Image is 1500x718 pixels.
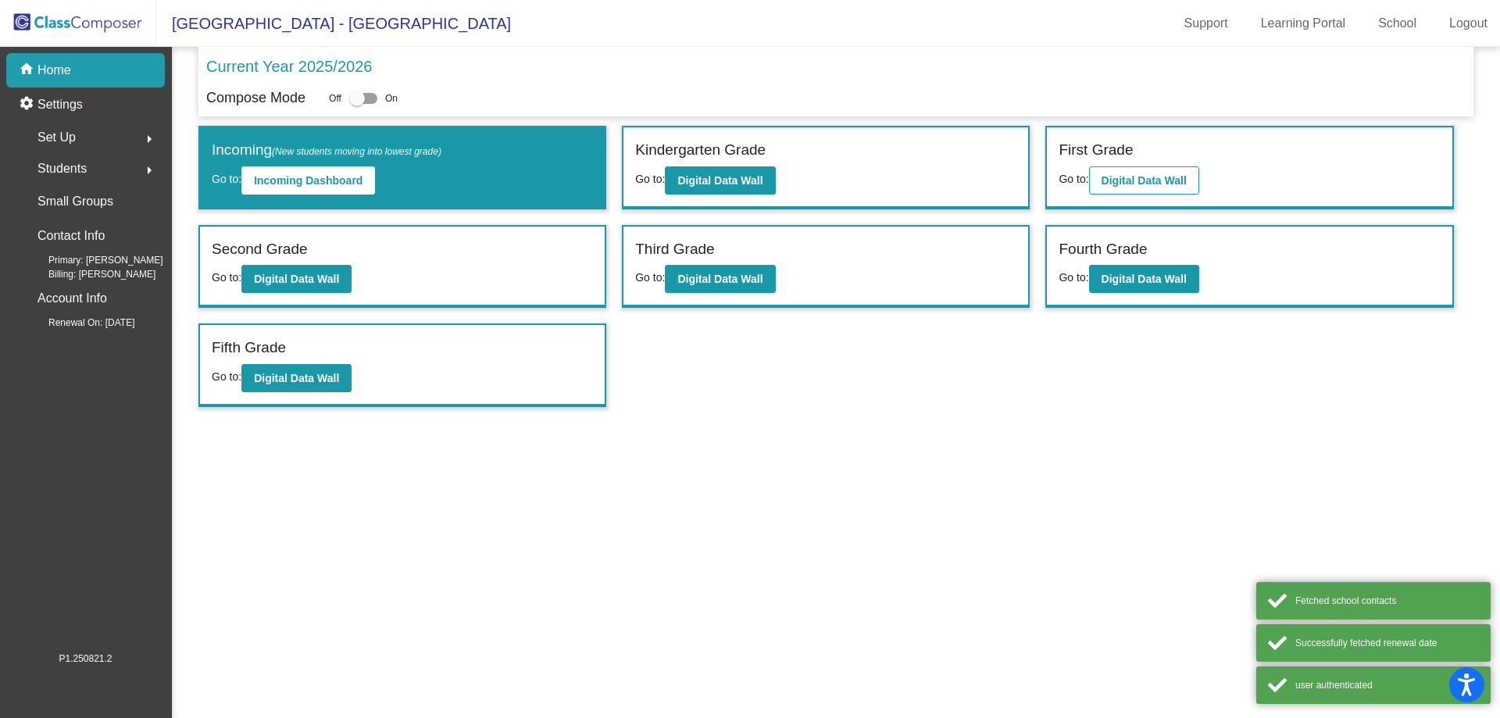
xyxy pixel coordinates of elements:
span: On [385,91,398,105]
mat-icon: settings [19,95,37,114]
span: Go to: [1059,173,1088,185]
button: Digital Data Wall [665,166,775,195]
b: Digital Data Wall [254,273,339,285]
mat-icon: arrow_right [140,161,159,180]
b: Digital Data Wall [677,273,762,285]
button: Digital Data Wall [665,265,775,293]
span: Renewal On: [DATE] [23,316,134,330]
p: Settings [37,95,83,114]
span: Off [329,91,341,105]
span: Go to: [1059,271,1088,284]
span: (New students moving into lowest grade) [272,146,441,157]
label: Kindergarten Grade [635,139,766,162]
mat-icon: home [19,61,37,80]
span: Billing: [PERSON_NAME] [23,267,155,281]
label: Incoming [212,139,441,162]
a: School [1366,11,1429,36]
label: Fifth Grade [212,337,286,359]
mat-icon: arrow_right [140,130,159,148]
span: Go to: [635,271,665,284]
div: Fetched school contacts [1295,594,1479,608]
b: Digital Data Wall [1102,174,1187,187]
button: Incoming Dashboard [241,166,375,195]
p: Small Groups [37,191,113,213]
span: Go to: [212,271,241,284]
span: Go to: [212,370,241,383]
p: Compose Mode [206,88,305,109]
button: Digital Data Wall [1089,265,1199,293]
button: Digital Data Wall [241,265,352,293]
label: First Grade [1059,139,1133,162]
a: Logout [1437,11,1500,36]
span: Go to: [635,173,665,185]
b: Digital Data Wall [254,372,339,384]
b: Incoming Dashboard [254,174,362,187]
span: Students [37,158,87,180]
p: Home [37,61,71,80]
span: Primary: [PERSON_NAME] [23,253,163,267]
button: Digital Data Wall [1089,166,1199,195]
button: Digital Data Wall [241,364,352,392]
p: Account Info [37,288,107,309]
label: Fourth Grade [1059,238,1147,261]
label: Third Grade [635,238,714,261]
span: Set Up [37,127,76,148]
span: [GEOGRAPHIC_DATA] - [GEOGRAPHIC_DATA] [156,11,511,36]
b: Digital Data Wall [1102,273,1187,285]
div: Successfully fetched renewal date [1295,636,1479,650]
p: Contact Info [37,225,105,247]
span: Go to: [212,173,241,185]
div: user authenticated [1295,678,1479,692]
b: Digital Data Wall [677,174,762,187]
p: Current Year 2025/2026 [206,55,372,78]
label: Second Grade [212,238,308,261]
a: Learning Portal [1248,11,1359,36]
a: Support [1172,11,1241,36]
